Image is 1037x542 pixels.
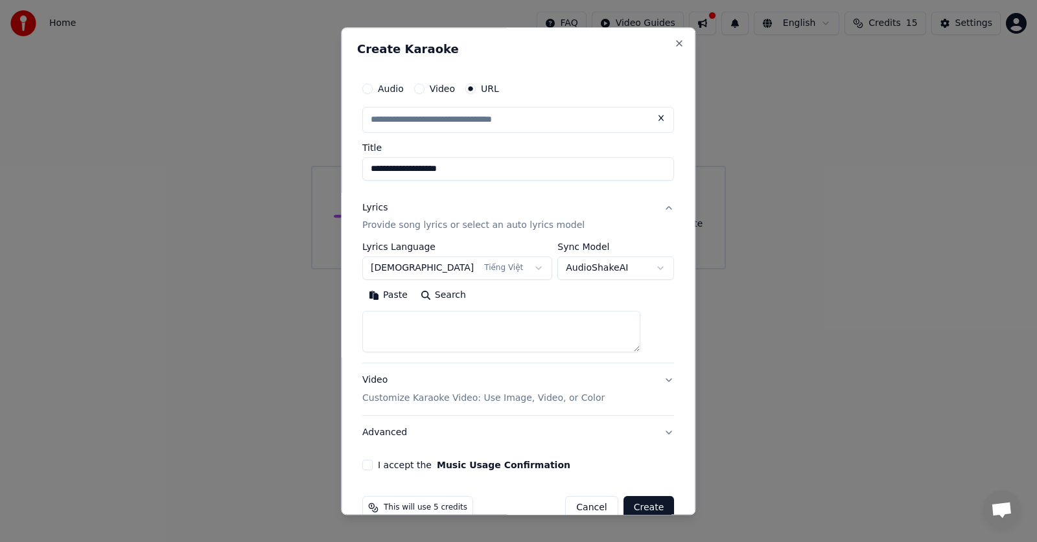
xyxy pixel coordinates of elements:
[362,143,674,152] label: Title
[362,286,414,306] button: Paste
[378,84,404,93] label: Audio
[362,243,674,363] div: LyricsProvide song lyrics or select an auto lyrics model
[378,461,570,470] label: I accept the
[623,497,675,520] button: Create
[414,286,472,306] button: Search
[362,191,674,243] button: LyricsProvide song lyrics or select an auto lyrics model
[362,374,605,405] div: Video
[437,461,570,470] button: I accept the
[430,84,455,93] label: Video
[481,84,499,93] label: URL
[362,201,388,214] div: Lyrics
[362,364,674,416] button: VideoCustomize Karaoke Video: Use Image, Video, or Color
[566,497,618,520] button: Cancel
[558,243,675,252] label: Sync Model
[357,43,679,55] h2: Create Karaoke
[362,416,674,450] button: Advanced
[362,392,605,405] p: Customize Karaoke Video: Use Image, Video, or Color
[384,503,467,514] span: This will use 5 credits
[362,220,585,232] p: Provide song lyrics or select an auto lyrics model
[362,243,552,252] label: Lyrics Language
